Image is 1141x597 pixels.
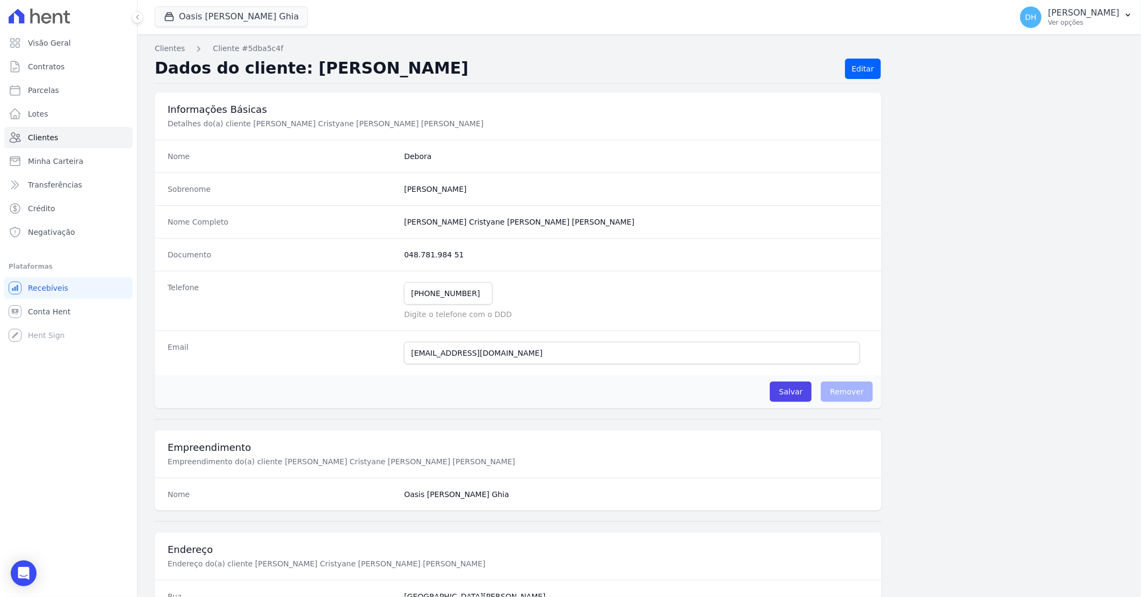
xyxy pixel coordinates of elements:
[4,277,133,299] a: Recebíveis
[845,59,881,79] a: Editar
[821,382,873,402] span: Remover
[168,543,869,556] h3: Endereço
[4,103,133,125] a: Lotes
[4,150,133,172] a: Minha Carteira
[1048,8,1120,18] p: [PERSON_NAME]
[404,309,869,320] p: Digite o telefone com o DDD
[168,342,395,364] dt: Email
[4,301,133,322] a: Conta Hent
[28,61,64,72] span: Contratos
[28,156,83,167] span: Minha Carteira
[28,179,82,190] span: Transferências
[28,203,55,214] span: Crédito
[168,151,395,162] dt: Nome
[28,227,75,238] span: Negativação
[155,43,185,54] a: Clientes
[4,198,133,219] a: Crédito
[168,249,395,260] dt: Documento
[4,221,133,243] a: Negativação
[28,283,68,293] span: Recebíveis
[168,118,529,129] p: Detalhes do(a) cliente [PERSON_NAME] Cristyane [PERSON_NAME] [PERSON_NAME]
[213,43,283,54] a: Cliente #5dba5c4f
[9,260,128,273] div: Plataformas
[404,249,869,260] dd: 048.781.984 51
[404,217,869,227] dd: [PERSON_NAME] Cristyane [PERSON_NAME] [PERSON_NAME]
[155,59,836,79] h2: Dados do cliente: [PERSON_NAME]
[4,56,133,77] a: Contratos
[28,132,58,143] span: Clientes
[404,489,869,500] dd: Oasis [PERSON_NAME] Ghia
[4,174,133,196] a: Transferências
[155,6,308,27] button: Oasis [PERSON_NAME] Ghia
[168,184,395,195] dt: Sobrenome
[404,151,869,162] dd: Debora
[4,127,133,148] a: Clientes
[168,217,395,227] dt: Nome Completo
[168,441,869,454] h3: Empreendimento
[168,103,869,116] h3: Informações Básicas
[4,32,133,54] a: Visão Geral
[155,43,1124,54] nav: Breadcrumb
[28,85,59,96] span: Parcelas
[770,382,812,402] input: Salvar
[168,489,395,500] dt: Nome
[4,80,133,101] a: Parcelas
[11,560,37,586] div: Open Intercom Messenger
[1048,18,1120,27] p: Ver opções
[404,184,869,195] dd: [PERSON_NAME]
[28,109,48,119] span: Lotes
[28,306,70,317] span: Conta Hent
[168,282,395,320] dt: Telefone
[28,38,71,48] span: Visão Geral
[168,456,529,467] p: Empreendimento do(a) cliente [PERSON_NAME] Cristyane [PERSON_NAME] [PERSON_NAME]
[1012,2,1141,32] button: DH [PERSON_NAME] Ver opções
[1025,13,1036,21] span: DH
[168,558,529,569] p: Endereço do(a) cliente [PERSON_NAME] Cristyane [PERSON_NAME] [PERSON_NAME]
